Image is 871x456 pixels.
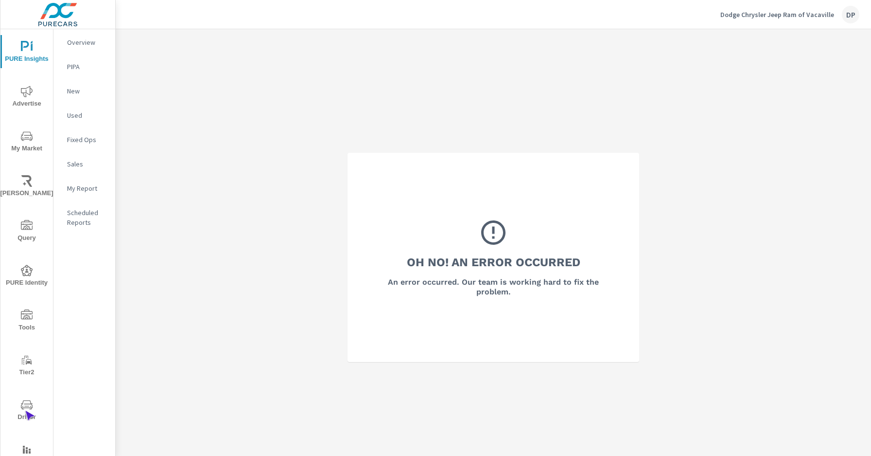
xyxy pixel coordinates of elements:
[67,208,107,227] p: Scheduled Reports
[3,41,50,65] span: PURE Insights
[842,6,859,23] div: DP
[3,310,50,333] span: Tools
[3,130,50,154] span: My Market
[67,62,107,72] p: PIPA
[3,354,50,378] span: Tier2
[67,159,107,169] p: Sales
[3,265,50,289] span: PURE Identity
[67,86,107,96] p: New
[53,157,115,171] div: Sales
[53,181,115,196] div: My Report
[3,175,50,199] span: [PERSON_NAME]
[720,10,834,19] p: Dodge Chrysler Jeep Ram of Vacaville
[407,254,580,271] h3: Oh No! An Error Occurred
[67,183,107,193] p: My Report
[374,277,613,297] h6: An error occurred. Our team is working hard to fix the problem.
[53,108,115,123] div: Used
[3,86,50,109] span: Advertise
[67,135,107,145] p: Fixed Ops
[53,35,115,50] div: Overview
[3,399,50,423] span: Driver
[53,205,115,230] div: Scheduled Reports
[53,59,115,74] div: PIPA
[67,37,107,47] p: Overview
[3,220,50,244] span: Query
[67,110,107,120] p: Used
[53,132,115,147] div: Fixed Ops
[53,84,115,98] div: New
